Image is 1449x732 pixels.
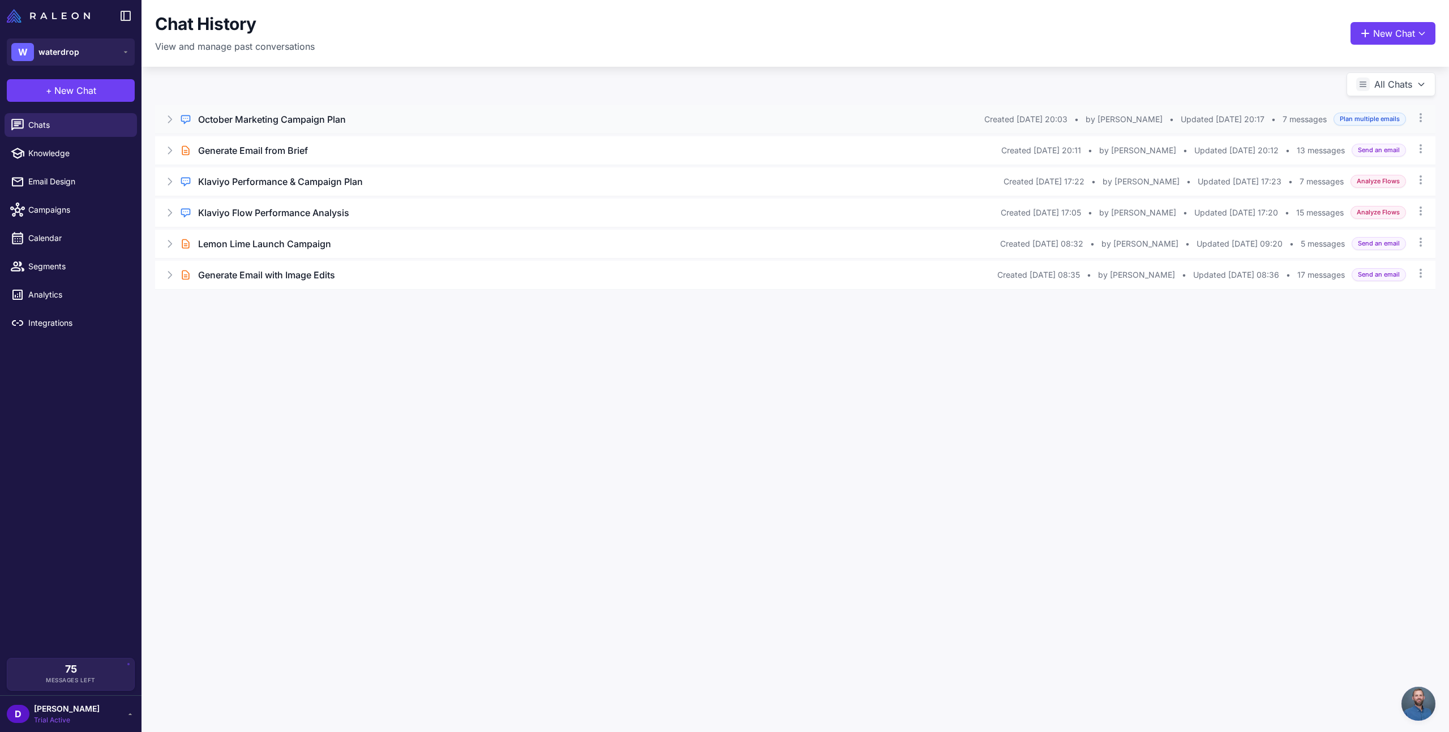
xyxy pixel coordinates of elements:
[46,84,52,97] span: +
[28,289,128,301] span: Analytics
[1074,113,1079,126] span: •
[198,268,335,282] h3: Generate Email with Image Edits
[1352,237,1406,250] span: Send an email
[1091,175,1096,188] span: •
[1098,269,1175,281] span: by [PERSON_NAME]
[1000,238,1083,250] span: Created [DATE] 08:32
[1285,144,1290,157] span: •
[5,170,137,193] a: Email Design
[46,676,96,684] span: Messages Left
[5,113,137,137] a: Chats
[28,147,128,160] span: Knowledge
[1186,175,1191,188] span: •
[1289,238,1294,250] span: •
[1004,175,1084,188] span: Created [DATE] 17:22
[1088,144,1092,157] span: •
[198,175,363,188] h3: Klaviyo Performance & Campaign Plan
[7,9,95,23] a: Raleon Logo
[1352,268,1406,281] span: Send an email
[1182,269,1186,281] span: •
[7,79,135,102] button: +New Chat
[198,113,346,126] h3: October Marketing Campaign Plan
[5,141,137,165] a: Knowledge
[7,38,135,66] button: Wwaterdrop
[1087,269,1091,281] span: •
[1301,238,1345,250] span: 5 messages
[1183,144,1188,157] span: •
[54,84,96,97] span: New Chat
[1088,206,1092,219] span: •
[1194,144,1279,157] span: Updated [DATE] 20:12
[1086,113,1163,126] span: by [PERSON_NAME]
[1351,22,1435,45] button: New Chat
[5,226,137,250] a: Calendar
[1347,72,1435,96] button: All Chats
[1181,113,1264,126] span: Updated [DATE] 20:17
[1090,238,1095,250] span: •
[1300,175,1344,188] span: 7 messages
[1169,113,1174,126] span: •
[1334,113,1406,126] span: Plan multiple emails
[28,119,128,131] span: Chats
[5,311,137,335] a: Integrations
[1297,144,1345,157] span: 13 messages
[1185,238,1190,250] span: •
[65,664,77,674] span: 75
[1296,206,1344,219] span: 15 messages
[1001,144,1081,157] span: Created [DATE] 20:11
[38,46,79,58] span: waterdrop
[1401,687,1435,721] div: Open chat
[198,206,349,219] h3: Klaviyo Flow Performance Analysis
[28,260,128,273] span: Segments
[28,204,128,216] span: Campaigns
[198,144,308,157] h3: Generate Email from Brief
[1288,175,1293,188] span: •
[198,237,331,251] h3: Lemon Lime Launch Campaign
[1001,206,1081,219] span: Created [DATE] 17:05
[1271,113,1276,126] span: •
[1297,269,1345,281] span: 17 messages
[7,705,29,723] div: D
[1099,206,1176,219] span: by [PERSON_NAME]
[1193,269,1279,281] span: Updated [DATE] 08:36
[1101,238,1178,250] span: by [PERSON_NAME]
[1352,144,1406,157] span: Send an email
[1198,175,1281,188] span: Updated [DATE] 17:23
[984,113,1068,126] span: Created [DATE] 20:03
[1351,206,1406,219] span: Analyze Flows
[5,255,137,278] a: Segments
[7,9,90,23] img: Raleon Logo
[11,43,34,61] div: W
[1351,175,1406,188] span: Analyze Flows
[5,198,137,222] a: Campaigns
[28,232,128,244] span: Calendar
[1194,206,1278,219] span: Updated [DATE] 17:20
[1283,113,1327,126] span: 7 messages
[155,40,315,53] p: View and manage past conversations
[1099,144,1176,157] span: by [PERSON_NAME]
[1197,238,1283,250] span: Updated [DATE] 09:20
[34,703,100,715] span: [PERSON_NAME]
[997,269,1080,281] span: Created [DATE] 08:35
[1286,269,1291,281] span: •
[34,715,100,725] span: Trial Active
[28,317,128,329] span: Integrations
[28,175,128,188] span: Email Design
[1183,206,1188,219] span: •
[155,14,256,35] h1: Chat History
[1103,175,1180,188] span: by [PERSON_NAME]
[1285,206,1289,219] span: •
[5,283,137,307] a: Analytics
